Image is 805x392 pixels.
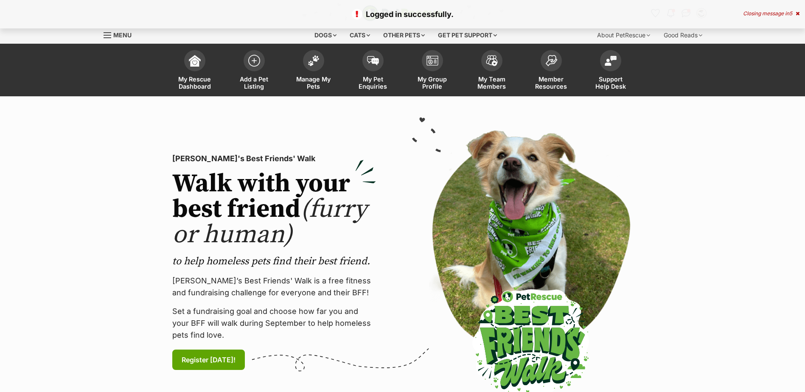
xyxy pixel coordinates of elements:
[113,31,132,39] span: Menu
[522,46,581,96] a: Member Resources
[545,55,557,66] img: member-resources-icon-8e73f808a243e03378d46382f2149f9095a855e16c252ad45f914b54edf8863c.svg
[309,27,342,44] div: Dogs
[104,27,137,42] a: Menu
[308,55,320,66] img: manage-my-pets-icon-02211641906a0b7f246fdf0571729dbe1e7629f14944591b6c1af311fb30b64b.svg
[224,46,284,96] a: Add a Pet Listing
[182,355,236,365] span: Register [DATE]!
[172,350,245,370] a: Register [DATE]!
[295,76,333,90] span: Manage My Pets
[432,27,503,44] div: Get pet support
[284,46,343,96] a: Manage My Pets
[658,27,708,44] div: Good Reads
[248,55,260,67] img: add-pet-listing-icon-0afa8454b4691262ce3f59096e99ab1cd57d4a30225e0717b998d2c9b9846f56.svg
[354,76,392,90] span: My Pet Enquiries
[172,171,376,248] h2: Walk with your best friend
[486,55,498,66] img: team-members-icon-5396bd8760b3fe7c0b43da4ab00e1e3bb1a5d9ba89233759b79545d2d3fc5d0d.svg
[343,46,403,96] a: My Pet Enquiries
[592,76,630,90] span: Support Help Desk
[172,153,376,165] p: [PERSON_NAME]'s Best Friends' Walk
[591,27,656,44] div: About PetRescue
[426,56,438,66] img: group-profile-icon-3fa3cf56718a62981997c0bc7e787c4b2cf8bcc04b72c1350f741eb67cf2f40e.svg
[172,275,376,299] p: [PERSON_NAME]’s Best Friends' Walk is a free fitness and fundraising challenge for everyone and t...
[413,76,452,90] span: My Group Profile
[377,27,431,44] div: Other pets
[581,46,640,96] a: Support Help Desk
[403,46,462,96] a: My Group Profile
[473,76,511,90] span: My Team Members
[235,76,273,90] span: Add a Pet Listing
[176,76,214,90] span: My Rescue Dashboard
[367,56,379,65] img: pet-enquiries-icon-7e3ad2cf08bfb03b45e93fb7055b45f3efa6380592205ae92323e6603595dc1f.svg
[344,27,376,44] div: Cats
[605,56,617,66] img: help-desk-icon-fdf02630f3aa405de69fd3d07c3f3aa587a6932b1a1747fa1d2bba05be0121f9.svg
[532,76,570,90] span: Member Resources
[165,46,224,96] a: My Rescue Dashboard
[462,46,522,96] a: My Team Members
[189,55,201,67] img: dashboard-icon-eb2f2d2d3e046f16d808141f083e7271f6b2e854fb5c12c21221c1fb7104beca.svg
[172,305,376,341] p: Set a fundraising goal and choose how far you and your BFF will walk during September to help hom...
[172,255,376,268] p: to help homeless pets find their best friend.
[172,193,367,251] span: (furry or human)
